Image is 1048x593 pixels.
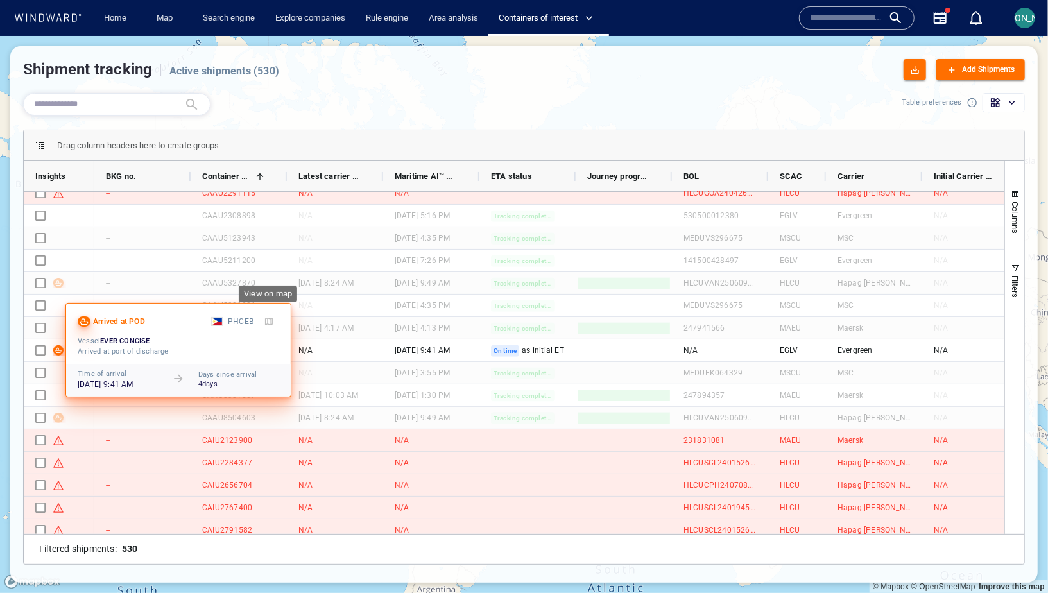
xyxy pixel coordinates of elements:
div: Philippines [211,317,223,326]
iframe: Chat [993,535,1038,583]
p: Days since arrival [198,370,279,380]
span: 9:41 am [103,379,133,390]
p: 4 days [198,379,279,390]
span: EVER CONCISE [100,336,150,347]
span: [DATE] [78,379,101,390]
p: Arrived at POD [93,316,145,327]
p: Time of arrival [78,369,159,379]
p: PHCEB [228,316,253,327]
p: Vessel Arrived at port of discharge [78,334,279,359]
